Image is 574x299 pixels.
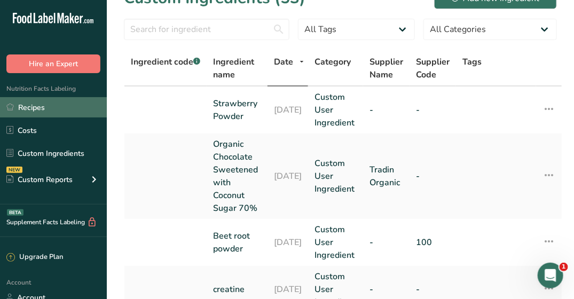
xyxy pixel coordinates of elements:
a: Custom User Ingredient [314,91,357,129]
a: - [416,104,450,116]
div: NEW [6,167,22,173]
a: [DATE] [274,170,302,183]
a: Tradin Organic [369,163,403,189]
a: [DATE] [274,236,302,249]
button: Hire an Expert [6,54,100,73]
span: Category [314,56,351,68]
a: creatine [213,283,261,296]
span: Ingredient name [213,56,261,81]
div: Custom Reports [6,174,73,185]
a: 100 [416,236,450,249]
a: Strawberry Powder [213,97,261,123]
div: Upgrade Plan [6,252,63,263]
a: - [369,236,403,249]
a: Organic Chocolate Sweetened with Coconut Sugar 70% [213,138,261,215]
a: Custom User Ingredient [314,157,357,195]
span: Ingredient code [131,56,200,68]
a: - [369,283,403,296]
input: Search for ingredient [124,19,289,40]
a: [DATE] [274,283,302,296]
a: - [369,104,403,116]
iframe: Intercom live chat [538,263,563,288]
a: - [416,170,450,183]
a: Beet root powder [213,230,261,255]
span: Date [274,56,293,68]
span: Supplier Code [416,56,450,81]
span: 1 [560,263,568,271]
span: Supplier Name [369,56,403,81]
a: Custom User Ingredient [314,223,357,262]
div: BETA [7,209,23,216]
span: Tags [462,56,482,68]
a: - [416,283,450,296]
a: [DATE] [274,104,302,116]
